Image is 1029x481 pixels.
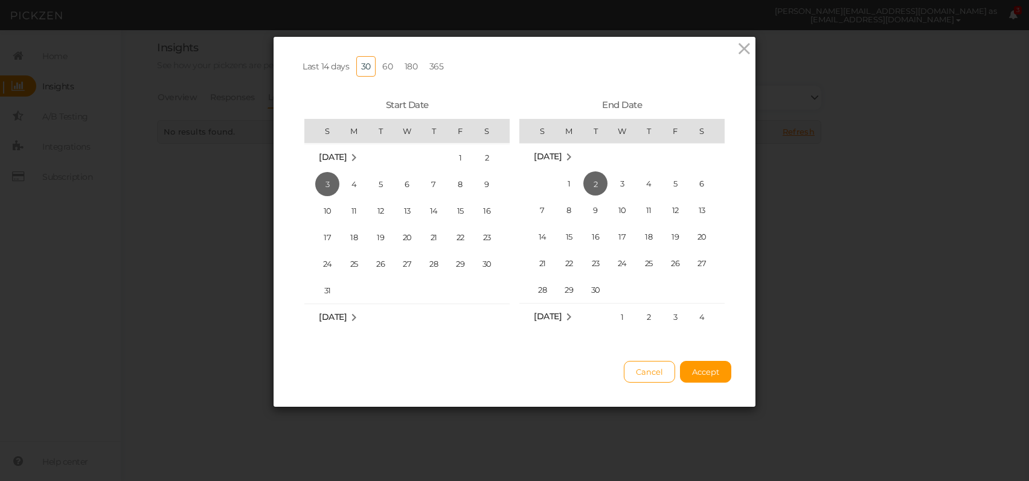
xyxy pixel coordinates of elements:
span: Start Date [386,99,429,110]
span: 4 [342,172,366,196]
td: Tuesday August 26 2025 [367,250,394,277]
button: Cancel [624,361,675,383]
td: Saturday September 27 2025 [688,250,725,276]
span: 11 [636,198,661,222]
a: 180 [400,56,423,77]
span: 31 [315,278,339,302]
td: Saturday August 23 2025 [473,224,510,250]
span: 14 [530,225,554,249]
td: Wednesday September 3 2025 [609,170,635,197]
td: Friday August 29 2025 [447,250,473,277]
td: Sunday August 24 2025 [304,250,341,277]
span: 22 [448,225,472,249]
td: Sunday August 17 2025 [304,224,341,250]
span: 21 [530,251,554,275]
tr: Week 2 [519,197,725,223]
td: Thursday September 25 2025 [635,250,662,276]
span: 28 [422,252,446,276]
span: 21 [422,225,446,249]
tr: Week 1 [519,303,725,330]
th: T [367,119,394,143]
td: Wednesday August 6 2025 [394,171,420,197]
span: Last 14 days [303,61,349,72]
td: Sunday September 28 2025 [519,276,556,304]
span: 3 [315,172,339,196]
span: 1 [610,305,634,329]
span: 15 [557,225,581,249]
td: Thursday August 21 2025 [420,224,447,250]
td: Friday September 19 2025 [662,223,688,250]
span: 10 [610,198,634,222]
td: Saturday August 16 2025 [473,197,510,224]
span: 23 [583,251,607,275]
td: Thursday October 2 2025 [635,303,662,330]
span: Cancel [636,367,663,377]
span: 12 [663,198,687,222]
td: Thursday August 7 2025 [420,171,447,197]
span: [DATE] [534,151,562,162]
td: Tuesday September 23 2025 [582,250,609,276]
td: Wednesday September 10 2025 [609,197,635,223]
td: Saturday August 2 2025 [473,144,510,171]
span: 18 [342,225,366,249]
span: 2 [475,145,499,170]
span: 9 [583,198,607,222]
td: Friday August 8 2025 [447,171,473,197]
td: Saturday September 13 2025 [688,197,725,223]
td: Saturday August 30 2025 [473,250,510,277]
span: 17 [610,225,634,249]
td: Sunday September 21 2025 [519,250,556,276]
td: Monday September 1 2025 [556,170,582,197]
span: 18 [636,225,661,249]
span: 24 [610,251,634,275]
span: 16 [475,199,499,223]
th: S [688,119,725,143]
td: Tuesday September 9 2025 [582,197,609,223]
td: Tuesday September 16 2025 [582,223,609,250]
span: 20 [690,225,714,249]
span: 24 [315,252,339,276]
td: Monday August 18 2025 [341,224,367,250]
td: Thursday September 4 2025 [635,170,662,197]
td: Wednesday October 1 2025 [609,303,635,330]
tr: Week undefined [304,304,510,331]
tr: Week 2 [304,171,510,197]
tr: Week 4 [519,250,725,276]
td: September 2025 [304,304,510,331]
td: Thursday September 18 2025 [635,223,662,250]
span: Accept [692,367,719,377]
th: S [304,119,341,143]
span: End Date [602,99,642,110]
td: Tuesday August 19 2025 [367,224,394,250]
td: Saturday September 20 2025 [688,223,725,250]
span: 27 [690,251,714,275]
th: M [341,119,367,143]
th: W [609,119,635,143]
span: 13 [690,198,714,222]
span: 8 [448,172,472,196]
th: T [635,119,662,143]
td: Friday September 5 2025 [662,170,688,197]
span: 15 [448,199,472,223]
span: 6 [690,171,714,196]
button: Accept [680,361,731,383]
tr: Week 1 [304,144,510,171]
th: S [519,119,556,143]
td: Tuesday September 30 2025 [582,276,609,304]
span: 13 [395,199,419,223]
th: T [420,119,447,143]
td: Wednesday August 13 2025 [394,197,420,224]
span: 26 [663,251,687,275]
td: Wednesday September 24 2025 [609,250,635,276]
span: 11 [342,199,366,223]
th: F [662,119,688,143]
span: [DATE] [319,311,347,322]
span: 22 [557,251,581,275]
span: 26 [368,252,393,276]
tr: Week 3 [304,197,510,224]
span: 2 [636,305,661,329]
td: Monday September 15 2025 [556,223,582,250]
td: Wednesday August 27 2025 [394,250,420,277]
span: 29 [448,252,472,276]
span: 3 [663,305,687,329]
